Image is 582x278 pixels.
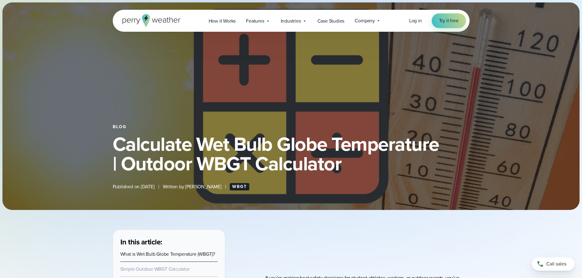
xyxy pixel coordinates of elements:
a: WBGT [230,183,249,190]
a: Try it free [432,13,466,28]
a: Call sales [532,257,575,271]
span: | [158,183,159,190]
iframe: WBGT Explained: Listen as we break down all you need to know about WBGT Video [283,229,452,255]
span: Case Studies [317,17,345,25]
span: Written by [PERSON_NAME] [163,183,221,190]
a: Case Studies [312,15,350,27]
a: Simple Outdoor WBGT Calculator [120,265,190,273]
a: Log in [409,17,422,24]
h3: In this article: [120,237,218,247]
span: How it Works [209,17,236,25]
div: Blog [113,125,470,129]
span: Features [246,17,264,25]
span: Company [355,17,375,24]
a: How it Works [203,15,241,27]
span: Industries [281,17,301,25]
a: What is Wet Bulb Globe Temperature (WBGT)? [120,251,215,258]
span: Try it free [439,17,459,24]
span: Call sales [546,260,566,268]
span: Published on [DATE] [113,183,155,190]
h1: Calculate Wet Bulb Globe Temperature | Outdoor WBGT Calculator [113,134,470,173]
span: | [225,183,226,190]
